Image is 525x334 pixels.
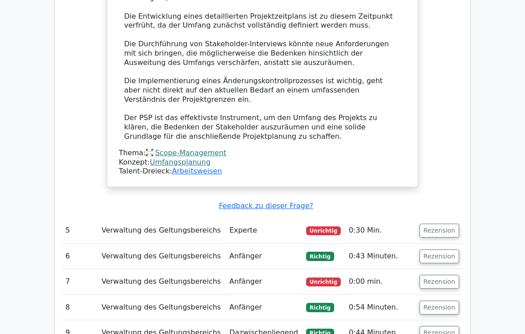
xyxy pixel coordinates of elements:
[98,244,226,269] td: Verwaltung des Geltungsbereichs
[62,244,98,269] td: 6
[226,218,303,243] td: Experte
[62,295,98,320] td: 8
[98,269,226,294] td: Verwaltung des Geltungsbereichs
[420,301,459,314] button: Rezension
[155,149,226,157] a: Scope-Management
[119,167,222,175] font: Talent-Dreieck:
[226,244,303,269] td: Anfänger
[62,269,98,294] td: 7
[345,295,416,320] td: 0:54 Minuten.
[306,226,341,235] span: Unrichtig
[119,149,226,157] font: Thema:
[306,252,334,261] span: Richtig
[306,278,341,286] span: Unrichtig
[345,244,416,269] td: 0:43 Minuten.
[420,275,459,289] button: Rezension
[150,158,210,166] a: Umfangsplanung
[420,249,459,263] button: Rezension
[226,295,303,320] td: Anfänger
[345,218,416,243] td: 0:30 Min.
[119,158,210,166] font: Konzept:
[226,269,303,294] td: Anfänger
[345,269,416,294] td: 0:00 min.
[172,167,222,175] a: Arbeitsweisen
[420,224,459,237] button: Rezension
[219,201,313,210] a: Feedback zu dieser Frage?
[306,303,334,312] span: Richtig
[62,218,98,243] td: 5
[98,218,226,243] td: Verwaltung des Geltungsbereichs
[98,295,226,320] td: Verwaltung des Geltungsbereichs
